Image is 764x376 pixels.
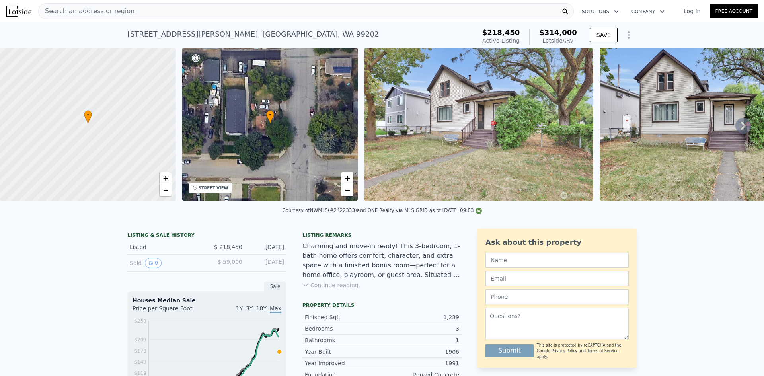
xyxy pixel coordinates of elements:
[134,348,146,354] tspan: $179
[539,37,577,45] div: Lotside ARV
[246,305,253,312] span: 3Y
[130,243,201,251] div: Listed
[302,302,462,308] div: Property details
[382,336,459,344] div: 1
[218,259,242,265] span: $ 59,000
[130,258,201,268] div: Sold
[266,111,274,119] span: •
[537,343,629,360] div: This site is protected by reCAPTCHA and the Google and apply.
[270,305,281,313] span: Max
[364,48,593,201] img: Sale: 167491133 Parcel: 99795362
[282,208,481,213] div: Courtesy of NWMLS (#2422333) and ONE Realty via MLS GRID as of [DATE] 09:03
[539,28,577,37] span: $314,000
[305,313,382,321] div: Finished Sqft
[710,4,758,18] a: Free Account
[625,4,671,19] button: Company
[382,359,459,367] div: 1991
[134,370,146,376] tspan: $119
[485,289,629,304] input: Phone
[476,208,482,214] img: NWMLS Logo
[160,172,172,184] a: Zoom in
[382,313,459,321] div: 1,239
[236,305,243,312] span: 1Y
[256,305,267,312] span: 10Y
[382,325,459,333] div: 3
[302,281,359,289] button: Continue reading
[305,359,382,367] div: Year Improved
[341,172,353,184] a: Zoom in
[575,4,625,19] button: Solutions
[482,37,520,44] span: Active Listing
[134,318,146,324] tspan: $259
[305,336,382,344] div: Bathrooms
[145,258,162,268] button: View historical data
[39,6,134,16] span: Search an address or region
[160,184,172,196] a: Zoom out
[621,27,637,43] button: Show Options
[264,281,286,292] div: Sale
[345,185,350,195] span: −
[163,173,168,183] span: +
[485,344,534,357] button: Submit
[485,271,629,286] input: Email
[266,110,274,124] div: •
[214,244,242,250] span: $ 218,450
[134,337,146,343] tspan: $209
[482,28,520,37] span: $218,450
[163,185,168,195] span: −
[345,173,350,183] span: +
[249,243,284,251] div: [DATE]
[84,110,92,124] div: •
[552,349,577,353] a: Privacy Policy
[302,232,462,238] div: Listing remarks
[133,304,207,317] div: Price per Square Foot
[133,296,281,304] div: Houses Median Sale
[305,348,382,356] div: Year Built
[127,232,286,240] div: LISTING & SALE HISTORY
[302,242,462,280] div: Charming and move-in ready! This 3-bedroom, 1-bath home offers comfort, character, and extra spac...
[587,349,618,353] a: Terms of Service
[305,325,382,333] div: Bedrooms
[249,258,284,268] div: [DATE]
[134,359,146,365] tspan: $149
[485,237,629,248] div: Ask about this property
[590,28,618,42] button: SAVE
[674,7,710,15] a: Log In
[485,253,629,268] input: Name
[382,348,459,356] div: 1906
[6,6,31,17] img: Lotside
[199,185,228,191] div: STREET VIEW
[341,184,353,196] a: Zoom out
[127,29,379,40] div: [STREET_ADDRESS][PERSON_NAME] , [GEOGRAPHIC_DATA] , WA 99202
[84,111,92,119] span: •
